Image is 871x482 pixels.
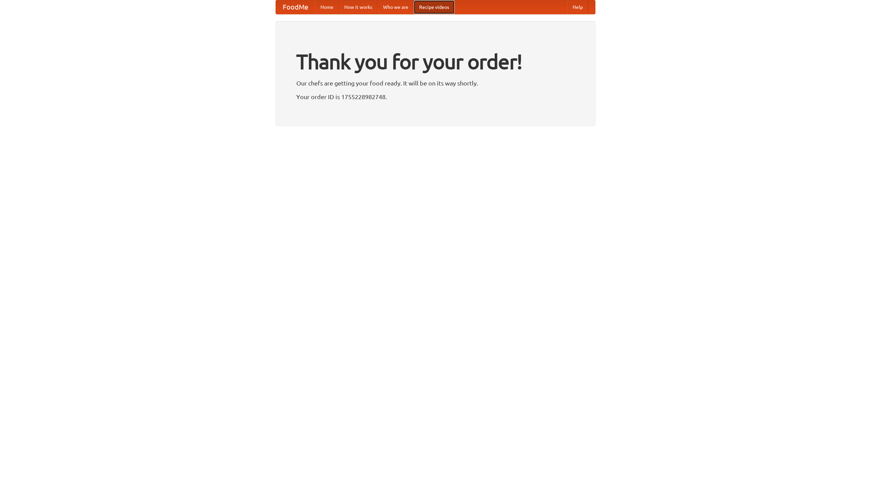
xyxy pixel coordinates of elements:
a: Recipe videos [414,0,455,14]
a: How it works [339,0,378,14]
p: Our chefs are getting your food ready. It will be on its way shortly. [296,78,575,88]
a: Home [315,0,339,14]
a: Help [567,0,588,14]
p: Your order ID is 1755228982748. [296,92,575,102]
a: Who we are [378,0,414,14]
a: FoodMe [276,0,315,14]
h1: Thank you for your order! [296,45,575,78]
